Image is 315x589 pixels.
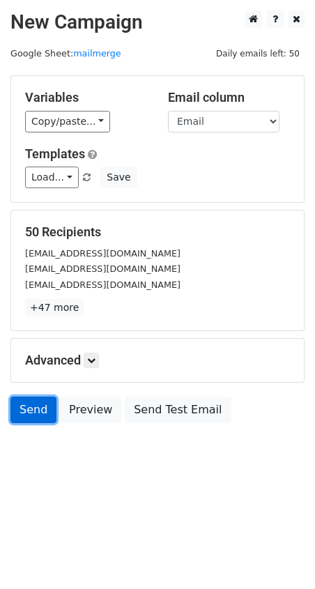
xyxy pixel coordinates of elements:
[10,48,121,59] small: Google Sheet:
[168,90,290,105] h5: Email column
[245,522,315,589] iframe: Chat Widget
[25,263,180,274] small: [EMAIL_ADDRESS][DOMAIN_NAME]
[25,353,290,368] h5: Advanced
[25,167,79,188] a: Load...
[25,90,147,105] h5: Variables
[10,397,56,423] a: Send
[73,48,121,59] a: mailmerge
[25,224,290,240] h5: 50 Recipients
[60,397,121,423] a: Preview
[10,10,305,34] h2: New Campaign
[25,248,180,259] small: [EMAIL_ADDRESS][DOMAIN_NAME]
[125,397,231,423] a: Send Test Email
[100,167,137,188] button: Save
[25,299,84,316] a: +47 more
[211,48,305,59] a: Daily emails left: 50
[25,111,110,132] a: Copy/paste...
[211,46,305,61] span: Daily emails left: 50
[25,146,85,161] a: Templates
[25,280,180,290] small: [EMAIL_ADDRESS][DOMAIN_NAME]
